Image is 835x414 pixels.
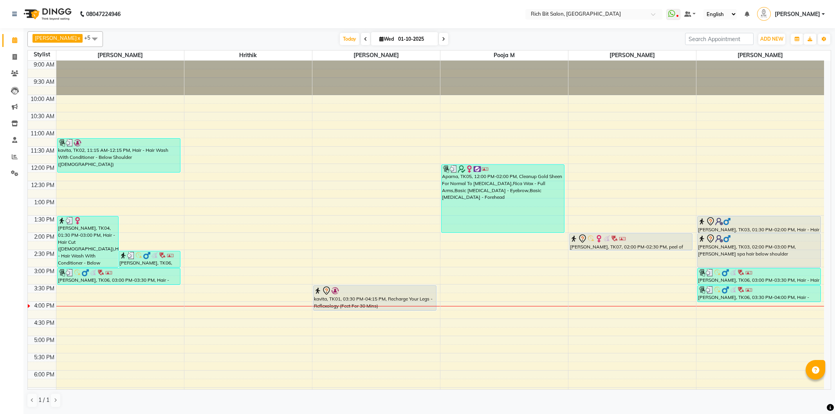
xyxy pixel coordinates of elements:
[685,33,754,45] input: Search Appointment
[698,268,821,284] div: [PERSON_NAME], TK06, 03:00 PM-03:30 PM, Hair - Hair Cut ([DEMOGRAPHIC_DATA])
[698,286,821,302] div: [PERSON_NAME], TK06, 03:30 PM-04:00 PM, Hair - [PERSON_NAME] Trim - Crafting ([DEMOGRAPHIC_DATA])
[440,50,568,60] span: Pooja m
[28,50,56,59] div: Stylist
[32,284,56,293] div: 3:30 PM
[570,234,693,250] div: [PERSON_NAME], TK07, 02:00 PM-02:30 PM, peel of face
[184,50,312,60] span: Hrithik
[312,50,440,60] span: [PERSON_NAME]
[119,251,180,267] div: [PERSON_NAME], TK06, 02:30 PM-03:00 PM, Hair - Hair Cut ([DEMOGRAPHIC_DATA])
[698,216,821,232] div: [PERSON_NAME], TK03, 01:30 PM-02:00 PM, Hair - Hair Cut ([DEMOGRAPHIC_DATA])
[696,50,824,60] span: [PERSON_NAME]
[32,61,56,69] div: 9:00 AM
[29,147,56,155] div: 11:30 AM
[58,268,180,284] div: [PERSON_NAME], TK06, 03:00 PM-03:30 PM, Hair - [PERSON_NAME] Trim - Crafting ([DEMOGRAPHIC_DATA])
[38,396,49,404] span: 1 / 1
[20,3,74,25] img: logo
[760,36,783,42] span: ADD NEW
[29,95,56,103] div: 10:00 AM
[29,181,56,189] div: 12:30 PM
[58,139,180,172] div: kavita, TK02, 11:15 AM-12:15 PM, Hair - Hair Wash With Conditioner - Below Shoulder ([DEMOGRAPHIC...
[32,198,56,207] div: 1:00 PM
[77,35,80,41] a: x
[568,50,696,60] span: [PERSON_NAME]
[32,302,56,310] div: 4:00 PM
[377,36,396,42] span: Wed
[35,35,77,41] span: [PERSON_NAME]
[698,234,821,267] div: [PERSON_NAME], TK03, 02:00 PM-03:00 PM, [PERSON_NAME] spa hair below shoulder
[32,233,56,241] div: 2:00 PM
[32,319,56,327] div: 4:30 PM
[757,7,771,21] img: Parimal Kadam
[56,50,184,60] span: [PERSON_NAME]
[84,34,96,41] span: +5
[802,383,827,406] iframe: chat widget
[32,336,56,344] div: 5:00 PM
[58,216,119,267] div: [PERSON_NAME], TK04, 01:30 PM-03:00 PM, Hair - Hair Cut ([DEMOGRAPHIC_DATA]),Hair - Hair Wash Wit...
[32,216,56,224] div: 1:30 PM
[314,286,436,310] div: kavita, TK01, 03:30 PM-04:15 PM, Recharge Your Legs - Reflexology (Feet For 30 Mins)
[32,78,56,86] div: 9:30 AM
[29,112,56,121] div: 10:30 AM
[32,388,56,396] div: 6:30 PM
[32,371,56,379] div: 6:00 PM
[396,33,435,45] input: 2025-10-01
[32,250,56,258] div: 2:30 PM
[32,267,56,275] div: 3:00 PM
[86,3,121,25] b: 08047224946
[442,165,564,232] div: Aparna, TK05, 12:00 PM-02:00 PM, Cleanup Gold Sheen For Normal To [MEDICAL_DATA],Rica Wax - Full ...
[758,34,785,45] button: ADD NEW
[775,10,820,18] span: [PERSON_NAME]
[340,33,359,45] span: Today
[29,130,56,138] div: 11:00 AM
[29,164,56,172] div: 12:00 PM
[32,353,56,362] div: 5:30 PM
